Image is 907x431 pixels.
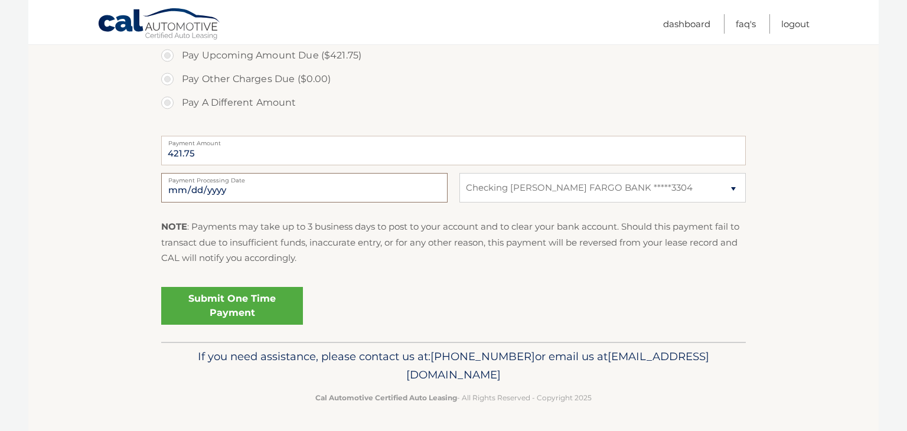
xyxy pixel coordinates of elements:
p: If you need assistance, please contact us at: or email us at [169,347,738,385]
strong: Cal Automotive Certified Auto Leasing [315,393,457,402]
input: Payment Amount [161,136,746,165]
p: - All Rights Reserved - Copyright 2025 [169,391,738,404]
a: Submit One Time Payment [161,287,303,325]
strong: NOTE [161,221,187,232]
label: Payment Processing Date [161,173,448,182]
label: Pay Upcoming Amount Due ($421.75) [161,44,746,67]
a: Cal Automotive [97,8,221,42]
label: Pay Other Charges Due ($0.00) [161,67,746,91]
span: [PHONE_NUMBER] [430,350,535,363]
input: Payment Date [161,173,448,203]
label: Payment Amount [161,136,746,145]
a: Logout [781,14,810,34]
p: : Payments may take up to 3 business days to post to your account and to clear your bank account.... [161,219,746,266]
a: Dashboard [663,14,710,34]
a: FAQ's [736,14,756,34]
label: Pay A Different Amount [161,91,746,115]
